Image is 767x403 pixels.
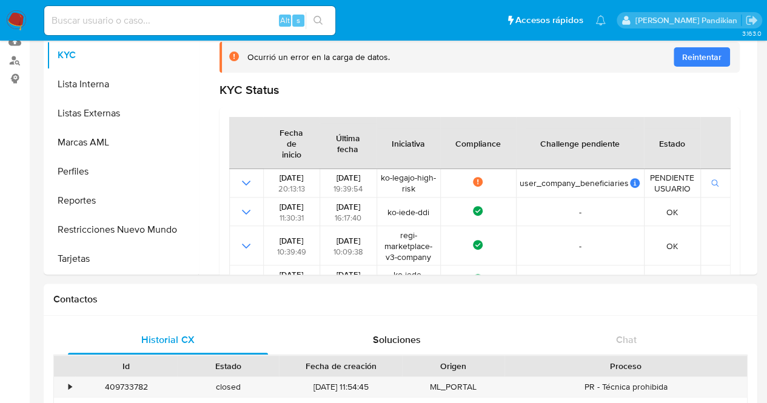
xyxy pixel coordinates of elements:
[745,14,758,27] a: Salir
[47,70,198,99] button: Lista Interna
[279,377,402,397] div: [DATE] 11:54:45
[47,244,198,273] button: Tarjetas
[186,360,270,372] div: Estado
[296,15,300,26] span: s
[47,186,198,215] button: Reportes
[44,13,335,28] input: Buscar usuario o caso...
[47,99,198,128] button: Listas Externas
[177,377,279,397] div: closed
[595,15,606,25] a: Notificaciones
[513,360,739,372] div: Proceso
[373,333,421,347] span: Soluciones
[306,12,330,29] button: search-icon
[280,15,290,26] span: Alt
[84,360,169,372] div: Id
[504,377,747,397] div: PR - Técnica prohibida
[53,293,748,305] h1: Contactos
[287,360,394,372] div: Fecha de creación
[141,333,194,347] span: Historial CX
[47,128,198,157] button: Marcas AML
[742,28,761,38] span: 3.163.0
[410,360,495,372] div: Origen
[47,157,198,186] button: Perfiles
[75,377,177,397] div: 409733782
[47,215,198,244] button: Restricciones Nuevo Mundo
[635,15,741,26] p: agostina.bazzano@mercadolibre.com
[402,377,504,397] div: ML_PORTAL
[616,333,637,347] span: Chat
[515,14,583,27] span: Accesos rápidos
[47,41,198,70] button: KYC
[69,381,72,393] div: •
